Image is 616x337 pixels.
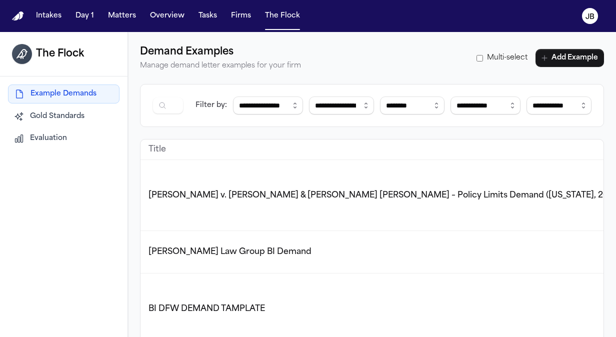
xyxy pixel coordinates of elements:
[12,11,24,21] a: Home
[148,248,311,256] span: [PERSON_NAME] Law Group BI Demand
[142,303,265,315] button: BI DFW DEMAND TAMPLATE
[487,53,527,63] span: Multi-select
[12,11,24,21] img: Finch Logo
[30,89,96,99] span: Example Demands
[30,133,67,143] span: Evaluation
[195,100,227,110] div: Filter by:
[71,7,98,25] button: Day 1
[30,111,84,121] span: Gold Standards
[476,55,483,61] input: Multi-select
[535,49,604,67] button: Add Example
[36,46,84,62] h1: The Flock
[227,7,255,25] button: Firms
[142,246,311,258] button: [PERSON_NAME] Law Group BI Demand
[148,305,265,313] span: BI DFW DEMAND TAMPLATE
[8,129,119,147] button: Evaluation
[194,7,221,25] button: Tasks
[146,7,188,25] button: Overview
[261,7,304,25] button: The Flock
[140,60,301,72] p: Manage demand letter examples for your firm
[104,7,140,25] button: Matters
[140,44,301,60] h1: Demand Examples
[32,7,65,25] button: Intakes
[8,107,119,125] button: Gold Standards
[8,84,119,103] button: Example Demands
